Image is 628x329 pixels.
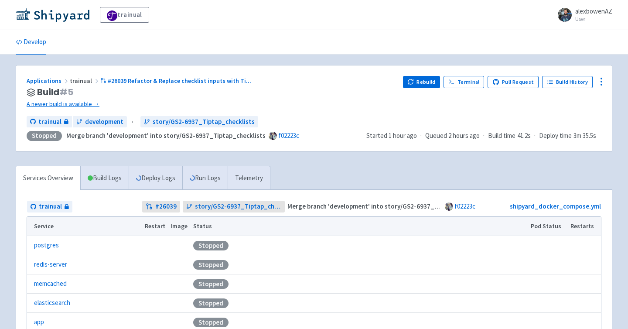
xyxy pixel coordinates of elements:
[73,116,127,128] a: development
[195,202,282,212] span: story/GS2-6937_Tiptap_checklists
[100,7,149,23] a: trainual
[27,131,62,141] div: Stopped
[66,131,266,140] strong: Merge branch 'development' into story/GS2-6937_Tiptap_checklists
[287,202,487,210] strong: Merge branch 'development' into story/GS2-6937_Tiptap_checklists
[168,217,191,236] th: Image
[39,202,62,212] span: trainual
[38,117,61,127] span: trainual
[553,8,612,22] a: alexbowenAZ User
[575,16,612,22] small: User
[142,217,168,236] th: Restart
[278,131,299,140] a: f02223c
[444,76,484,88] a: Terminal
[366,131,417,140] span: Started
[454,202,475,210] a: f02223c
[228,166,270,190] a: Telemetry
[108,77,251,85] span: #26039 Refactor & Replace checklist inputs with Ti ...
[34,298,70,308] a: elasticsearch
[34,279,67,289] a: memcached
[193,318,229,327] div: Stopped
[573,131,596,141] span: 3m 35.5s
[16,8,89,22] img: Shipyard logo
[448,131,480,140] time: 2 hours ago
[193,260,229,270] div: Stopped
[488,131,515,141] span: Build time
[34,317,44,327] a: app
[510,202,601,210] a: shipyard_docker_compose.yml
[193,241,229,250] div: Stopped
[16,166,80,190] a: Services Overview
[488,76,539,88] a: Pull Request
[37,87,73,97] span: Build
[27,201,72,212] a: trainual
[130,117,137,127] span: ←
[27,77,70,85] a: Applications
[81,166,129,190] a: Build Logs
[27,217,142,236] th: Service
[539,131,572,141] span: Deploy time
[129,166,182,190] a: Deploy Logs
[153,117,255,127] span: story/GS2-6937_Tiptap_checklists
[155,202,177,212] strong: # 26039
[70,77,100,85] span: trainual
[366,131,601,141] div: · · ·
[542,76,593,88] a: Build History
[193,279,229,289] div: Stopped
[34,260,67,270] a: redis-server
[193,298,229,308] div: Stopped
[528,217,568,236] th: Pod Status
[34,240,59,250] a: postgres
[183,201,285,212] a: story/GS2-6937_Tiptap_checklists
[403,76,440,88] button: Rebuild
[575,7,612,15] span: alexbowenAZ
[142,201,180,212] a: #26039
[16,30,46,55] a: Develop
[389,131,417,140] time: 1 hour ago
[140,116,258,128] a: story/GS2-6937_Tiptap_checklists
[425,131,480,140] span: Queued
[191,217,528,236] th: Status
[27,99,396,109] a: A newer build is available →
[517,131,531,141] span: 41.2s
[568,217,601,236] th: Restarts
[59,86,73,98] span: # 5
[182,166,228,190] a: Run Logs
[85,117,123,127] span: development
[27,116,72,128] a: trainual
[100,77,253,85] a: #26039 Refactor & Replace checklist inputs with Ti...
